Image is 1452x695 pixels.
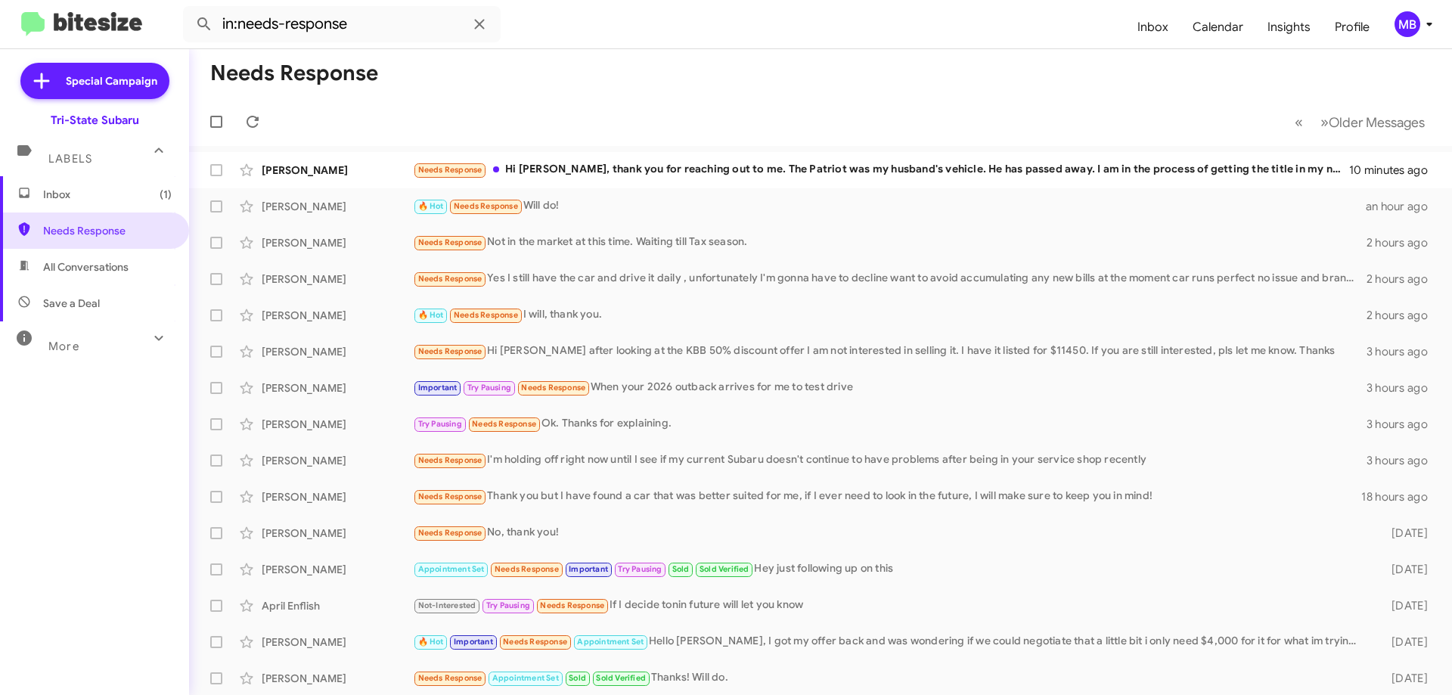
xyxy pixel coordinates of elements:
[418,455,482,465] span: Needs Response
[1349,163,1440,178] div: 10 minutes ago
[1367,671,1440,686] div: [DATE]
[262,453,413,468] div: [PERSON_NAME]
[1367,308,1440,323] div: 2 hours ago
[418,637,444,647] span: 🔥 Hot
[418,237,482,247] span: Needs Response
[418,564,485,574] span: Appointment Set
[1366,199,1440,214] div: an hour ago
[413,451,1367,469] div: I'm holding off right now until I see if my current Subaru doesn't continue to have problems afte...
[48,340,79,353] span: More
[1181,5,1255,49] a: Calendar
[413,560,1367,578] div: Hey just following up on this
[1329,114,1425,131] span: Older Messages
[1367,453,1440,468] div: 3 hours ago
[43,223,172,238] span: Needs Response
[1367,271,1440,287] div: 2 hours ago
[262,271,413,287] div: [PERSON_NAME]
[418,201,444,211] span: 🔥 Hot
[48,152,92,166] span: Labels
[262,489,413,504] div: [PERSON_NAME]
[454,201,518,211] span: Needs Response
[418,600,476,610] span: Not-Interested
[503,637,567,647] span: Needs Response
[418,383,458,392] span: Important
[262,344,413,359] div: [PERSON_NAME]
[413,234,1367,251] div: Not in the market at this time. Waiting till Tax season.
[43,259,129,275] span: All Conversations
[1361,489,1440,504] div: 18 hours ago
[418,528,482,538] span: Needs Response
[1367,526,1440,541] div: [DATE]
[413,343,1367,360] div: Hi [PERSON_NAME] after looking at the KBB 50% discount offer I am not interested in selling it. I...
[1255,5,1323,49] a: Insights
[66,73,157,88] span: Special Campaign
[262,526,413,541] div: [PERSON_NAME]
[43,187,172,202] span: Inbox
[521,383,585,392] span: Needs Response
[1382,11,1435,37] button: MB
[418,346,482,356] span: Needs Response
[700,564,749,574] span: Sold Verified
[1311,107,1434,138] button: Next
[472,419,536,429] span: Needs Response
[1395,11,1420,37] div: MB
[1367,417,1440,432] div: 3 hours ago
[262,163,413,178] div: [PERSON_NAME]
[160,187,172,202] span: (1)
[413,669,1367,687] div: Thanks! Will do.
[596,673,646,683] span: Sold Verified
[418,673,482,683] span: Needs Response
[413,488,1361,505] div: Thank you but I have found a car that was better suited for me, if I ever need to look in the fut...
[1125,5,1181,49] a: Inbox
[413,633,1367,650] div: Hello [PERSON_NAME], I got my offer back and was wondering if we could negotiate that a little bi...
[418,274,482,284] span: Needs Response
[413,161,1349,178] div: Hi [PERSON_NAME], thank you for reaching out to me. The Patriot was my husband's vehicle. He has ...
[262,199,413,214] div: [PERSON_NAME]
[1286,107,1434,138] nav: Page navigation example
[1367,598,1440,613] div: [DATE]
[1367,235,1440,250] div: 2 hours ago
[262,562,413,577] div: [PERSON_NAME]
[618,564,662,574] span: Try Pausing
[569,673,586,683] span: Sold
[262,380,413,396] div: [PERSON_NAME]
[413,524,1367,541] div: No, thank you!
[413,379,1367,396] div: When your 2026 outback arrives for me to test drive
[1295,113,1303,132] span: «
[672,564,690,574] span: Sold
[262,417,413,432] div: [PERSON_NAME]
[486,600,530,610] span: Try Pausing
[1367,344,1440,359] div: 3 hours ago
[467,383,511,392] span: Try Pausing
[418,492,482,501] span: Needs Response
[262,634,413,650] div: [PERSON_NAME]
[1320,113,1329,132] span: »
[413,270,1367,287] div: Yes I still have the car and drive it daily , unfortunately I'm gonna have to decline want to avo...
[43,296,100,311] span: Save a Deal
[492,673,559,683] span: Appointment Set
[1367,562,1440,577] div: [DATE]
[413,597,1367,614] div: If I decide tonin future will let you know
[569,564,608,574] span: Important
[1367,380,1440,396] div: 3 hours ago
[262,308,413,323] div: [PERSON_NAME]
[418,419,462,429] span: Try Pausing
[262,598,413,613] div: April Enflish
[183,6,501,42] input: Search
[1286,107,1312,138] button: Previous
[413,306,1367,324] div: I will, thank you.
[454,637,493,647] span: Important
[495,564,559,574] span: Needs Response
[262,235,413,250] div: [PERSON_NAME]
[1323,5,1382,49] a: Profile
[262,671,413,686] div: [PERSON_NAME]
[20,63,169,99] a: Special Campaign
[413,197,1366,215] div: Will do!
[413,415,1367,433] div: Ok. Thanks for explaining.
[1367,634,1440,650] div: [DATE]
[418,310,444,320] span: 🔥 Hot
